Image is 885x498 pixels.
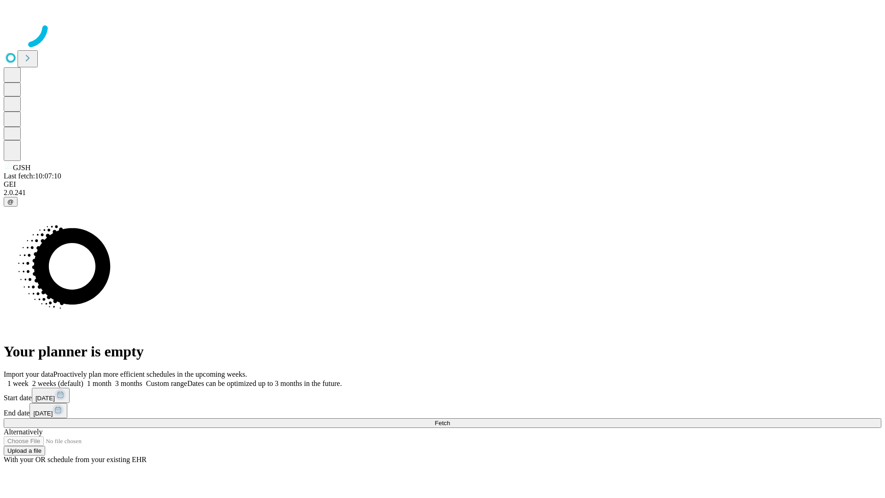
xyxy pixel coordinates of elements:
[29,403,67,418] button: [DATE]
[435,420,450,427] span: Fetch
[32,379,83,387] span: 2 weeks (default)
[4,189,881,197] div: 2.0.241
[4,456,147,463] span: With your OR schedule from your existing EHR
[4,428,42,436] span: Alternatively
[7,198,14,205] span: @
[146,379,187,387] span: Custom range
[87,379,112,387] span: 1 month
[32,388,70,403] button: [DATE]
[115,379,142,387] span: 3 months
[7,379,29,387] span: 1 week
[35,395,55,402] span: [DATE]
[4,403,881,418] div: End date
[4,370,53,378] span: Import your data
[4,172,61,180] span: Last fetch: 10:07:10
[53,370,247,378] span: Proactively plan more efficient schedules in the upcoming weeks.
[13,164,30,172] span: GJSH
[4,343,881,360] h1: Your planner is empty
[4,197,18,207] button: @
[4,180,881,189] div: GEI
[4,446,45,456] button: Upload a file
[187,379,342,387] span: Dates can be optimized up to 3 months in the future.
[4,388,881,403] div: Start date
[33,410,53,417] span: [DATE]
[4,418,881,428] button: Fetch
